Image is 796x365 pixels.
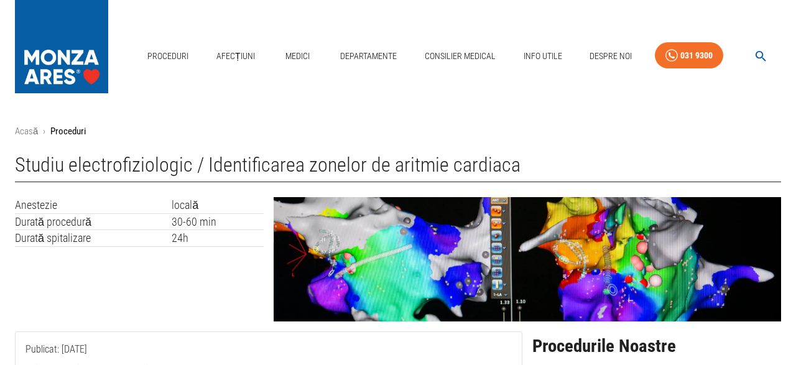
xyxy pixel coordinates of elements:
[15,154,781,182] h1: Studiu electrofiziologic / Identificarea zonelor de aritmie cardiaca
[142,44,193,69] a: Proceduri
[680,48,713,63] div: 031 9300
[15,126,38,137] a: Acasă
[420,44,501,69] a: Consilier Medical
[532,336,781,356] h2: Procedurile Noastre
[50,124,86,139] p: Proceduri
[15,197,172,213] td: Anestezie
[519,44,567,69] a: Info Utile
[277,44,317,69] a: Medici
[43,124,45,139] li: ›
[172,213,264,230] td: 30-60 min
[585,44,637,69] a: Despre Noi
[172,197,264,213] td: locală
[274,197,781,321] img: Studiu electrofiziologic | MONZA ARES
[15,124,781,139] nav: breadcrumb
[15,213,172,230] td: Durată procedură
[655,42,723,69] a: 031 9300
[15,230,172,247] td: Durată spitalizare
[211,44,260,69] a: Afecțiuni
[172,230,264,247] td: 24h
[335,44,402,69] a: Departamente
